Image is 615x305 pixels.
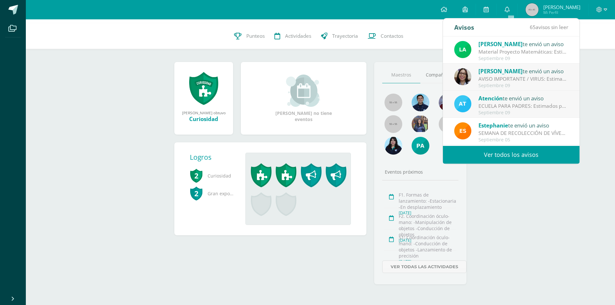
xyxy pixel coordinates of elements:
span: Curiosidad [190,167,235,185]
div: [PERSON_NAME] no tiene eventos [272,75,336,122]
div: Avisos [454,18,474,36]
div: Septiembre 09 [478,83,568,88]
div: [PERSON_NAME] obtuvo [181,110,227,115]
div: Septiembre 09 [478,110,568,116]
img: 4ba0fbdb24318f1bbd103ebd070f4524.png [454,122,471,139]
img: event_small.png [286,75,321,107]
img: c9e471a3c4ae9baa2ac2f1025b3fcab6.png [454,68,471,85]
span: 65 [530,24,536,31]
span: Mi Perfil [543,10,580,15]
div: te envió un aviso [478,67,568,75]
span: Contactos [381,33,403,39]
div: te envió un aviso [478,121,568,129]
img: 55x55 [384,115,402,133]
div: Septiembre 09 [478,56,568,61]
span: Actividades [285,33,311,39]
span: [PERSON_NAME] [478,67,523,75]
span: Trayectoria [332,33,358,39]
a: Compañeros [420,67,458,83]
span: Punteos [246,33,265,39]
div: Septiembre 05 [478,137,568,143]
a: Ver todas las actividades [382,260,466,273]
a: Trayectoria [316,23,363,49]
img: 9fc725f787f6a993fc92a288b7a8b70c.png [454,95,471,112]
img: 55x55 [439,115,456,133]
div: Curiosidad [181,115,227,123]
img: d19080f2c8c7820594ba88805777092c.png [384,137,402,155]
a: Actividades [270,23,316,49]
div: F1. Formas de lanzamiento: -Estacionaria -En desplazamiento [399,192,456,210]
div: SEMANA DE RECOLECCIÓN DE VÍVERES: ¡Queridos Papitos! Compartimos información importante, apoyanos... [478,129,568,137]
a: Punteos [229,23,270,49]
span: avisos sin leer [530,24,568,31]
img: c6b8ce026be2496ab07baa11f7179f80.png [412,137,429,155]
a: Contactos [363,23,408,49]
div: ECUELA PARA PADRES: Estimados padres de familia. Les compartimos información sobre nuestra escuel... [478,102,568,110]
img: 8f174f9ec83d682dfb8124fd4ef1c5f7.png [412,94,429,111]
img: 23ebc151efb5178ba50558fdeb86cd78.png [454,41,471,58]
div: te envió un aviso [478,40,568,48]
span: Atención [478,95,503,102]
div: Logros [190,153,240,162]
div: S1. Coordinación óculo- mano: -Conducción de objetos -Lanzamiento de precisión [399,234,456,259]
span: Gran expositor [190,185,235,202]
img: 45x45 [526,3,538,16]
span: 2 [190,186,203,201]
div: [DATE] [399,259,456,264]
img: 5f16eb7d28f7abac0ce748f7edbc0842.png [412,115,429,133]
a: Maestros [382,67,420,83]
img: 55x55 [384,94,402,111]
span: Estephanie [478,122,508,129]
a: Ver todos los avisos [443,146,579,164]
span: 2 [190,168,203,183]
span: [PERSON_NAME] [543,4,580,10]
div: Material Proyecto Matemáticas: Estimados padres de familia: Reciban un cordial saludo. Deseo info... [478,48,568,56]
span: [PERSON_NAME] [478,40,523,48]
div: F2. Coordinación óculo- mano: -Manipulación de objetos -Conducción de objetos [399,213,456,238]
img: 793c0cca7fcd018feab202218d1df9f6.png [439,94,456,111]
div: AVISO IMPORTANTE / VIRUS: Estimados padres de familia, favor tomar en cuenta la siguiente informa... [478,75,568,83]
div: te envió un aviso [478,94,568,102]
div: Eventos próximos [382,169,458,175]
